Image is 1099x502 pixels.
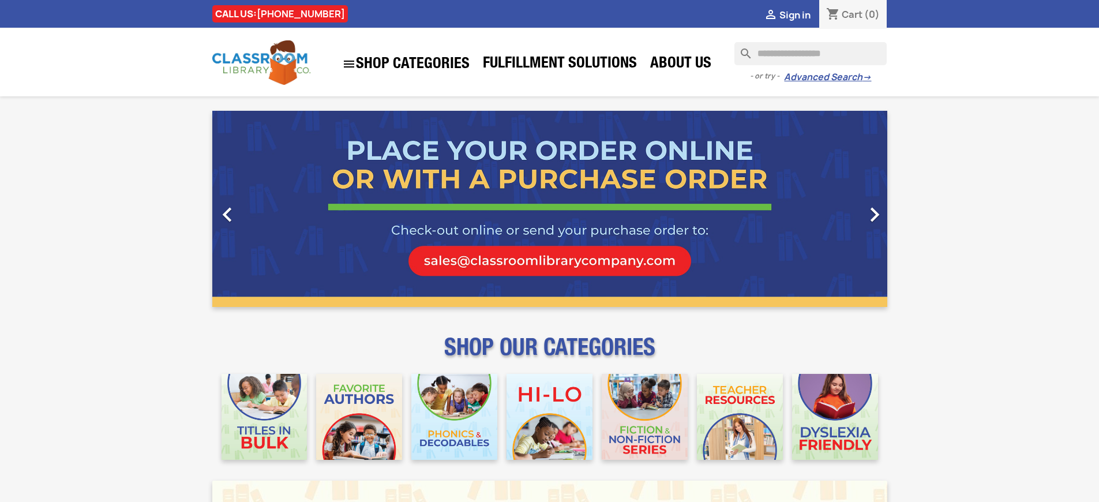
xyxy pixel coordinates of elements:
img: CLC_Favorite_Authors_Mobile.jpg [316,374,402,460]
span: Sign in [779,9,811,21]
img: CLC_Teacher_Resources_Mobile.jpg [697,374,783,460]
span: - or try - [750,70,784,82]
i:  [213,200,242,229]
ul: Carousel container [212,111,887,307]
i:  [764,9,778,23]
img: CLC_HiLo_Mobile.jpg [507,374,592,460]
a: [PHONE_NUMBER] [257,8,345,20]
span: Cart [842,8,862,21]
a: Fulfillment Solutions [477,53,643,76]
a: Advanced Search→ [784,72,871,83]
img: CLC_Bulk_Mobile.jpg [222,374,307,460]
i:  [342,57,356,71]
img: CLC_Fiction_Nonfiction_Mobile.jpg [602,374,688,460]
a:  Sign in [764,9,811,21]
div: CALL US: [212,5,348,23]
a: About Us [644,53,717,76]
a: Previous [212,111,314,307]
img: CLC_Dyslexia_Mobile.jpg [792,374,878,460]
img: CLC_Phonics_And_Decodables_Mobile.jpg [411,374,497,460]
i:  [860,200,889,229]
i: shopping_cart [826,8,840,22]
p: SHOP OUR CATEGORIES [212,344,887,365]
input: Search [734,42,887,65]
img: Classroom Library Company [212,40,310,85]
span: (0) [864,8,880,21]
i: search [734,42,748,56]
a: Next [786,111,887,307]
span: → [862,72,871,83]
a: SHOP CATEGORIES [336,51,475,77]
